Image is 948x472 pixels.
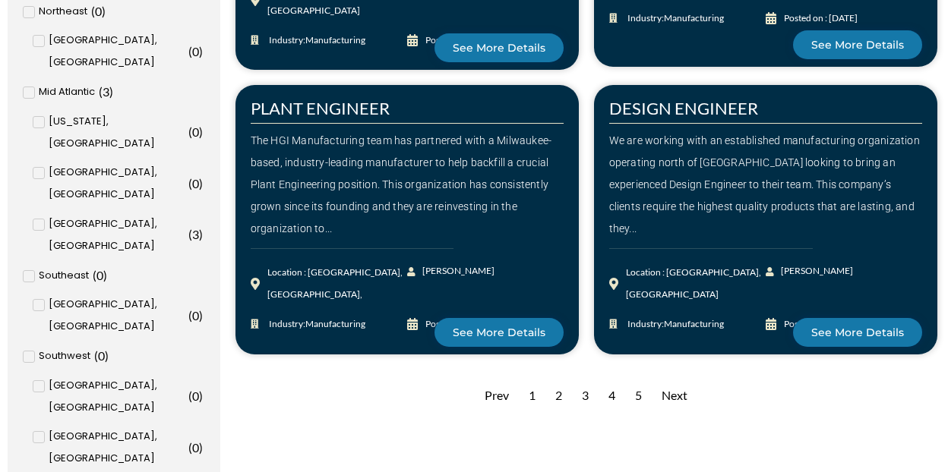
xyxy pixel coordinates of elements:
span: ( [188,308,192,323]
span: ( [93,268,96,282]
span: ) [199,389,203,403]
span: 0 [192,124,199,139]
div: 1 [521,377,543,414]
span: 3 [103,84,109,99]
div: 2 [548,377,570,414]
span: [PERSON_NAME] [777,260,853,282]
span: ) [199,440,203,455]
div: Prev [477,377,517,414]
span: ( [188,389,192,403]
span: 0 [192,440,199,455]
a: PLANT ENGINEER [251,98,390,118]
span: 3 [192,227,199,241]
a: [PERSON_NAME] [766,260,844,282]
a: See More Details [434,33,564,62]
span: [GEOGRAPHIC_DATA], [GEOGRAPHIC_DATA] [49,294,185,338]
span: ( [188,124,192,139]
span: See More Details [811,39,904,50]
span: [GEOGRAPHIC_DATA], [GEOGRAPHIC_DATA] [49,162,185,206]
span: 0 [98,348,105,363]
span: ) [199,124,203,139]
span: ) [109,84,113,99]
span: ( [188,176,192,190]
span: 0 [192,44,199,58]
span: 0 [192,176,199,190]
span: See More Details [811,327,904,338]
span: [GEOGRAPHIC_DATA], [GEOGRAPHIC_DATA] [49,426,185,470]
span: ) [105,348,109,363]
a: See More Details [434,318,564,347]
span: [US_STATE], [GEOGRAPHIC_DATA] [49,111,185,155]
span: 0 [96,268,103,282]
a: DESIGN ENGINEER [609,98,758,118]
span: [PERSON_NAME] [419,260,495,282]
span: [GEOGRAPHIC_DATA], [GEOGRAPHIC_DATA] [49,375,185,419]
span: [GEOGRAPHIC_DATA], [GEOGRAPHIC_DATA] [49,213,185,257]
span: ( [94,348,98,363]
span: ( [91,4,95,18]
span: Southeast [39,265,89,287]
span: Mid Atlantic [39,81,95,103]
span: ( [188,44,192,58]
span: See More Details [453,42,545,53]
div: Next [654,377,695,414]
span: ( [188,227,192,241]
span: Southwest [39,345,90,367]
span: Manufacturing [664,12,724,24]
a: See More Details [793,318,922,347]
span: 0 [192,389,199,403]
div: Location : [GEOGRAPHIC_DATA], [GEOGRAPHIC_DATA], [267,262,407,306]
span: Industry: [624,8,724,30]
span: ) [103,268,107,282]
span: Northeast [39,1,87,23]
span: ) [199,176,203,190]
div: We are working with an established manufacturing organization operating north of [GEOGRAPHIC_DATA... [609,130,922,239]
span: ) [199,44,203,58]
a: See More Details [793,30,922,59]
span: ) [199,308,203,323]
span: ) [199,227,203,241]
span: See More Details [453,327,545,338]
div: 5 [627,377,649,414]
span: ) [102,4,106,18]
span: 0 [95,4,102,18]
div: 3 [574,377,596,414]
a: Industry:Manufacturing [609,8,766,30]
div: The HGI Manufacturing team has partnered with a Milwaukee-based, industry-leading manufacturer to... [251,130,564,239]
a: [PERSON_NAME] [407,260,485,282]
div: 4 [601,377,623,414]
span: ( [188,440,192,455]
span: [GEOGRAPHIC_DATA], [GEOGRAPHIC_DATA] [49,30,185,74]
div: Posted on : [DATE] [784,8,858,30]
span: ( [99,84,103,99]
div: Location : [GEOGRAPHIC_DATA], [GEOGRAPHIC_DATA] [626,262,766,306]
span: 0 [192,308,199,323]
